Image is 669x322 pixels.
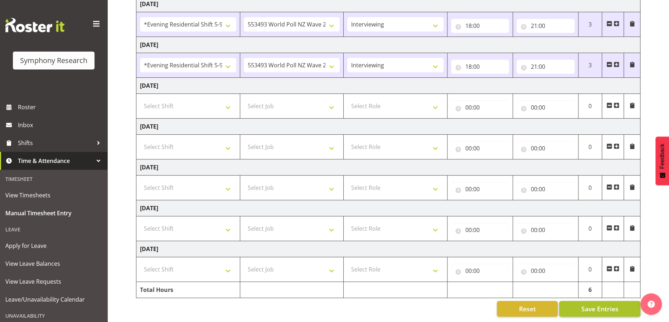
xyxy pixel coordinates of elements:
[451,100,509,115] input: Click to select...
[5,240,102,251] span: Apply for Leave
[5,190,102,201] span: View Timesheets
[451,19,509,33] input: Click to select...
[517,182,575,196] input: Click to select...
[578,94,602,119] td: 0
[5,18,64,32] img: Rosterit website logo
[2,290,106,308] a: Leave/Unavailability Calendar
[451,182,509,196] input: Click to select...
[655,136,669,185] button: Feedback - Show survey
[2,237,106,255] a: Apply for Leave
[578,12,602,37] td: 3
[517,264,575,278] input: Click to select...
[5,258,102,269] span: View Leave Balances
[451,264,509,278] input: Click to select...
[136,119,640,135] td: [DATE]
[497,301,558,317] button: Reset
[451,223,509,237] input: Click to select...
[578,176,602,200] td: 0
[136,241,640,257] td: [DATE]
[20,55,87,66] div: Symphony Research
[517,223,575,237] input: Click to select...
[136,78,640,94] td: [DATE]
[136,37,640,53] td: [DATE]
[2,255,106,273] a: View Leave Balances
[581,304,618,313] span: Save Entries
[5,276,102,287] span: View Leave Requests
[2,273,106,290] a: View Leave Requests
[136,200,640,216] td: [DATE]
[451,59,509,74] input: Click to select...
[18,138,93,148] span: Shifts
[5,208,102,218] span: Manual Timesheet Entry
[136,282,240,298] td: Total Hours
[517,141,575,155] input: Click to select...
[2,172,106,186] div: Timesheet
[578,216,602,241] td: 0
[648,301,655,308] img: help-xxl-2.png
[559,301,640,317] button: Save Entries
[517,59,575,74] input: Click to select...
[578,135,602,159] td: 0
[5,294,102,305] span: Leave/Unavailability Calendar
[517,100,575,115] input: Click to select...
[18,155,93,166] span: Time & Attendance
[451,141,509,155] input: Click to select...
[578,282,602,298] td: 6
[578,257,602,282] td: 0
[136,159,640,176] td: [DATE]
[517,19,575,33] input: Click to select...
[2,222,106,237] div: Leave
[18,102,104,112] span: Roster
[519,304,535,313] span: Reset
[659,144,665,169] span: Feedback
[578,53,602,78] td: 3
[2,186,106,204] a: View Timesheets
[18,120,104,130] span: Inbox
[2,204,106,222] a: Manual Timesheet Entry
